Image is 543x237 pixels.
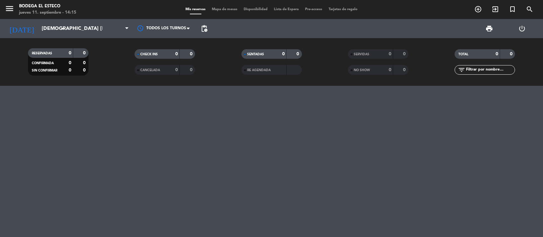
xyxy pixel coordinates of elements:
i: arrow_drop_down [59,25,67,32]
span: CHECK INS [140,53,158,56]
i: filter_list [458,66,465,74]
span: Mis reservas [182,8,209,11]
strong: 0 [69,51,71,55]
strong: 0 [296,52,300,56]
span: Tarjetas de regalo [325,8,361,11]
span: TOTAL [458,53,468,56]
span: CONFIRMADA [32,62,54,65]
strong: 0 [389,52,391,56]
strong: 0 [83,68,87,72]
strong: 0 [83,51,87,55]
i: turned_in_not [509,5,516,13]
strong: 0 [175,52,178,56]
span: RE AGENDADA [247,69,271,72]
span: NO SHOW [354,69,370,72]
span: SENTADAS [247,53,264,56]
strong: 0 [496,52,498,56]
strong: 0 [175,68,178,72]
span: RESERVADAS [32,52,52,55]
span: SERVIDAS [354,53,369,56]
strong: 0 [389,68,391,72]
i: add_circle_outline [474,5,482,13]
span: print [485,25,493,32]
strong: 0 [190,52,194,56]
i: exit_to_app [491,5,499,13]
strong: 0 [69,61,71,65]
strong: 0 [83,61,87,65]
span: Mapa de mesas [209,8,240,11]
i: [DATE] [5,22,38,36]
i: menu [5,4,14,13]
strong: 0 [510,52,514,56]
strong: 0 [403,68,407,72]
span: SIN CONFIRMAR [32,69,57,72]
div: Bodega El Esteco [19,3,76,10]
strong: 0 [282,52,285,56]
strong: 0 [190,68,194,72]
i: search [526,5,533,13]
span: Lista de Espera [271,8,302,11]
strong: 0 [69,68,71,72]
span: pending_actions [200,25,208,32]
button: menu [5,4,14,16]
div: jueves 11. septiembre - 14:15 [19,10,76,16]
div: LOG OUT [505,19,538,38]
span: CANCELADA [140,69,160,72]
span: Pre-acceso [302,8,325,11]
input: Filtrar por nombre... [465,66,515,73]
i: power_settings_new [518,25,526,32]
strong: 0 [403,52,407,56]
span: Disponibilidad [240,8,271,11]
